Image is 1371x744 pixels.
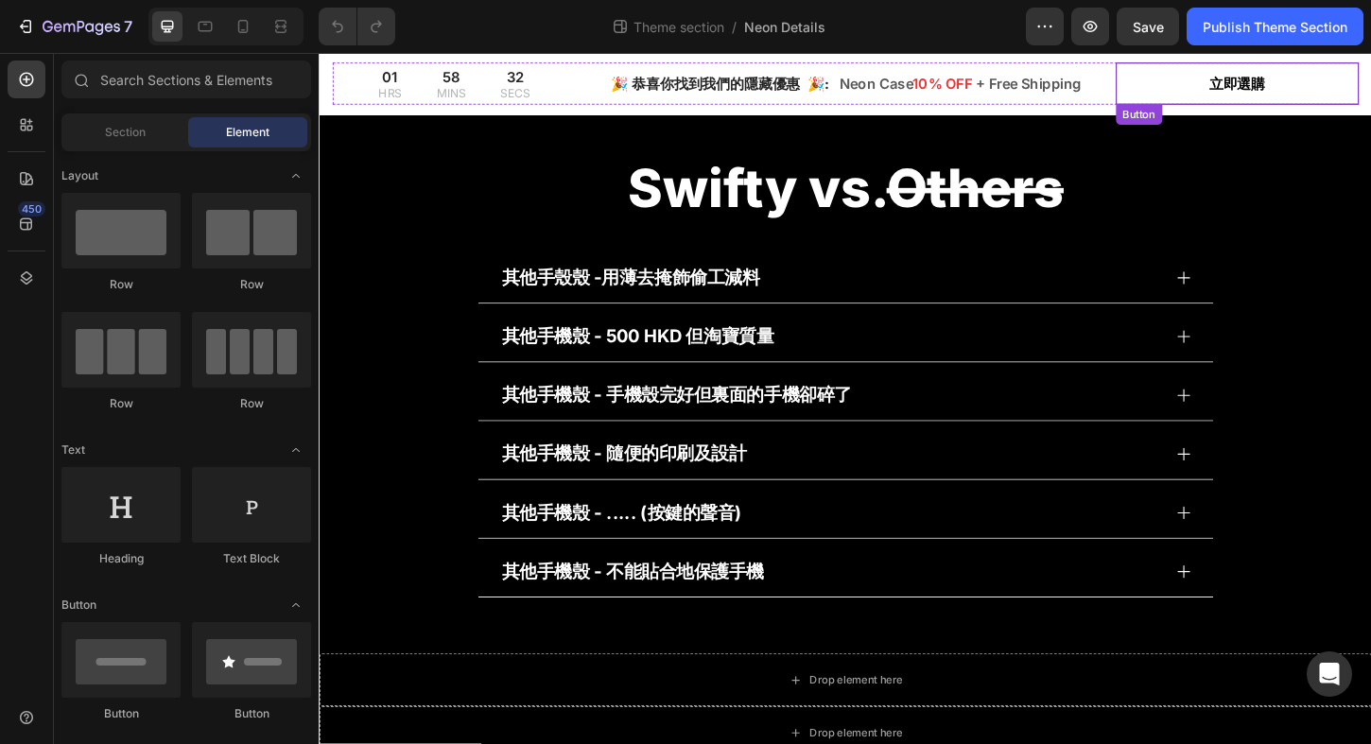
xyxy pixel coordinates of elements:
[744,17,825,37] span: Neon Details
[281,590,311,620] span: Toggle open
[192,395,311,412] div: Row
[197,226,475,260] p: 其他手殼殼 -
[304,232,475,254] strong: 用薄去掩飾偷工減料
[1133,19,1164,35] span: Save
[61,167,98,184] span: Layout
[612,112,803,181] s: Others
[61,61,311,98] input: Search Sections & Elements
[61,441,85,459] span: Text
[192,705,311,722] div: Button
[192,276,311,293] div: Row
[1187,8,1363,45] button: Publish Theme Section
[319,53,1371,744] iframe: Design area
[959,23,1019,45] p: 立即選購
[1117,8,1179,45] button: Save
[1307,651,1352,697] div: Open Intercom Messenger
[61,597,96,614] span: Button
[192,550,311,567] div: Text Block
[61,395,181,412] div: Row
[859,11,1121,57] a: 立即選購
[8,8,141,45] button: 7
[105,124,146,141] span: Section
[61,550,181,567] div: Heading
[281,161,311,191] span: Toggle open
[281,435,311,465] span: Toggle open
[1203,17,1347,37] div: Publish Theme Section
[226,124,269,141] span: Element
[197,422,460,444] strong: 其他手機殼 - 隨便的印刷及設計
[197,485,456,508] strong: 其他手機殼 - ..... (按鍵的聲音)
[319,8,395,45] div: Undo/Redo
[732,17,737,37] span: /
[197,358,574,381] strong: 其他手機殼 - 手機殼完好但裏面的手機卻碎了
[630,17,728,37] span: Theme section
[862,59,905,76] div: Button
[197,295,490,318] strong: 其他手機殼 - 500 HKD 但淘寶質量
[18,201,45,216] div: 450
[529,726,629,741] div: Drop element here
[197,548,479,571] strong: 其他手機殼 - 不能貼合地保護手機
[61,705,181,722] div: Button
[529,669,629,684] div: Drop element here
[124,15,132,38] p: 7
[61,276,181,293] div: Row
